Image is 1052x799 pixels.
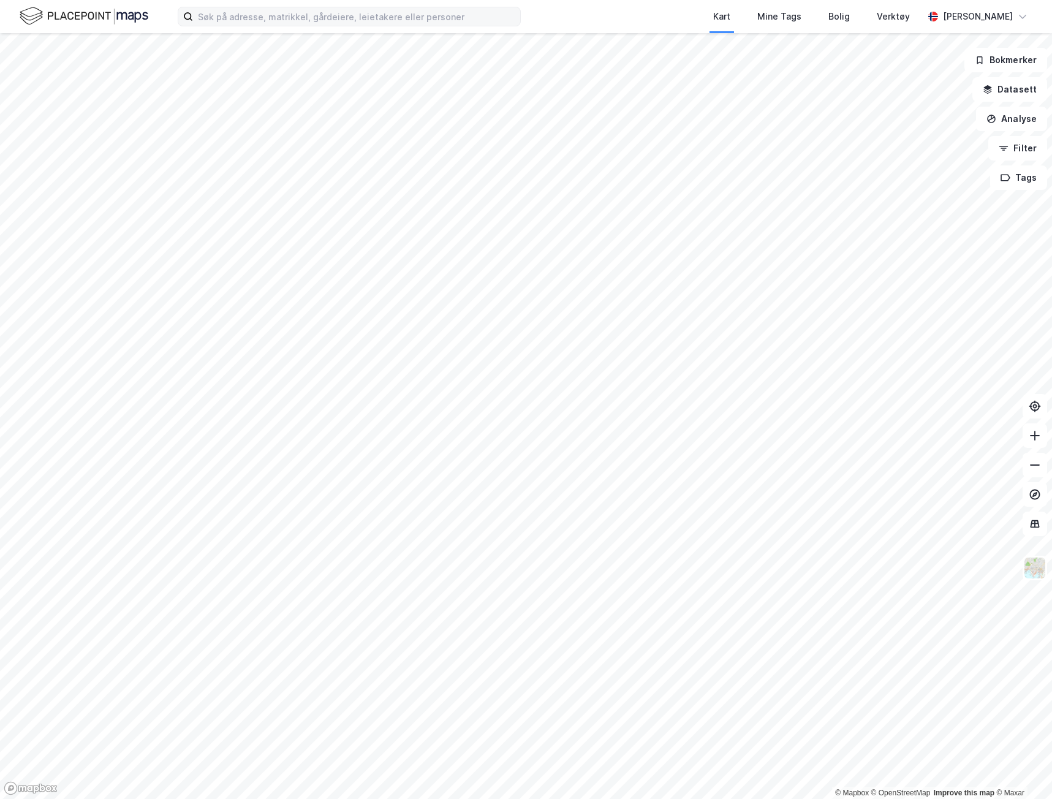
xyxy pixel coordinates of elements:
[835,789,869,797] a: Mapbox
[871,789,931,797] a: OpenStreetMap
[964,48,1047,72] button: Bokmerker
[757,9,801,24] div: Mine Tags
[193,7,520,26] input: Søk på adresse, matrikkel, gårdeiere, leietakere eller personer
[828,9,850,24] div: Bolig
[934,789,994,797] a: Improve this map
[972,77,1047,102] button: Datasett
[991,740,1052,799] iframe: Chat Widget
[990,165,1047,190] button: Tags
[877,9,910,24] div: Verktøy
[1023,556,1046,580] img: Z
[976,107,1047,131] button: Analyse
[713,9,730,24] div: Kart
[4,781,58,795] a: Mapbox homepage
[988,136,1047,161] button: Filter
[20,6,148,27] img: logo.f888ab2527a4732fd821a326f86c7f29.svg
[943,9,1013,24] div: [PERSON_NAME]
[991,740,1052,799] div: Kontrollprogram for chat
